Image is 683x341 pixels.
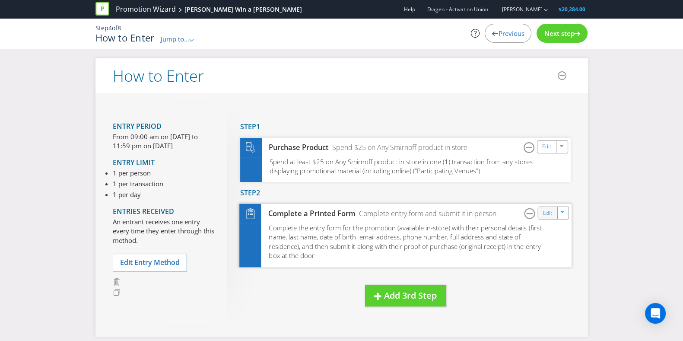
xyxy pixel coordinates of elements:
[95,32,155,43] h1: How to Enter
[498,29,524,38] span: Previous
[118,24,121,32] span: 8
[543,208,552,218] a: Edit
[542,142,551,152] a: Edit
[384,290,437,301] span: Add 3rd Step
[113,254,187,271] button: Edit Entry Method
[120,258,180,267] span: Edit Entry Method
[112,24,118,32] span: of
[544,29,574,38] span: Next step
[270,157,533,175] span: Spend at least $25 on Any Smirnoff product in store in one (1) transaction from any stores displa...
[404,6,415,13] a: Help
[108,24,112,32] span: 4
[95,24,108,32] span: Step
[240,188,256,198] span: Step
[113,158,155,167] span: Entry Limit
[365,285,446,307] button: Add 3rd Step
[261,209,356,219] div: Complete a Printed Form
[113,217,214,245] p: An entrant receives one entry every time they enter through this method.
[116,4,176,14] a: Promotion Wizard
[269,223,541,260] span: Complete the entry form for the promotion (available in-store) with their personal details (first...
[113,67,204,85] h2: How to Enter
[329,143,467,153] div: Spend $25 on Any Smirnoff product in store
[113,190,163,199] li: 1 per day
[240,122,256,131] span: Step
[355,209,496,219] div: Complete entry form and submit it in person
[493,6,543,13] a: [PERSON_NAME]
[113,208,214,216] h4: Entries Received
[113,179,163,188] li: 1 per transaction
[184,5,302,14] div: [PERSON_NAME] Win a [PERSON_NAME]
[262,143,329,153] div: Purchase Product
[427,6,488,13] span: Diageo - Activation Union
[161,35,189,43] span: Jump to...
[256,188,260,198] span: 2
[645,303,666,324] div: Open Intercom Messenger
[113,169,163,178] li: 1 per person
[559,6,585,13] span: $20,284.00
[113,132,214,151] p: From 09:00 am on [DATE] to 11:59 pm on [DATE]
[256,122,260,131] span: 1
[113,121,162,131] span: Entry Period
